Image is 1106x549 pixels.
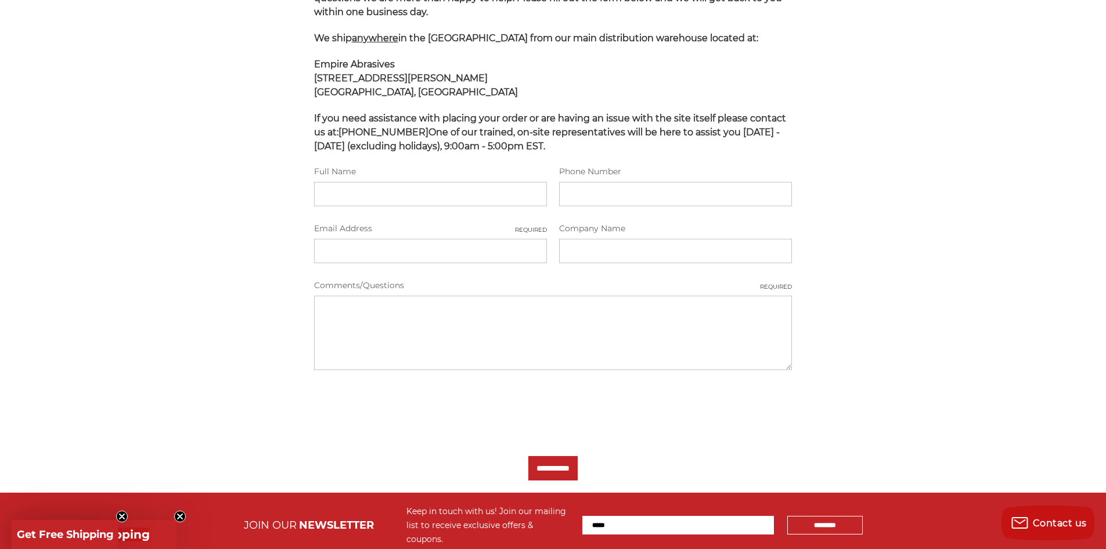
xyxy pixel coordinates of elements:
[244,519,297,532] span: JOIN OUR
[174,511,186,522] button: Close teaser
[1033,518,1087,529] span: Contact us
[406,504,571,546] div: Keep in touch with us! Join our mailing list to receive exclusive offers & coupons.
[314,33,758,44] span: We ship in the [GEOGRAPHIC_DATA] from our main distribution warehouse located at:
[1001,505,1094,540] button: Contact us
[299,519,374,532] span: NEWSLETTER
[314,166,547,178] label: Full Name
[314,59,395,70] span: Empire Abrasives
[314,279,792,292] label: Comments/Questions
[314,113,786,152] span: If you need assistance with placing your order or are having an issue with the site itself please...
[314,73,518,98] strong: [STREET_ADDRESS][PERSON_NAME] [GEOGRAPHIC_DATA], [GEOGRAPHIC_DATA]
[116,511,128,522] button: Close teaser
[314,223,547,235] label: Email Address
[352,33,398,44] span: anywhere
[17,528,114,541] span: Get Free Shipping
[559,223,792,235] label: Company Name
[515,225,547,234] small: Required
[760,282,792,291] small: Required
[12,520,176,549] div: Get Free ShippingClose teaser
[559,166,792,178] label: Phone Number
[12,520,118,549] div: Get Free ShippingClose teaser
[314,386,491,432] iframe: reCAPTCHA
[338,127,428,138] strong: [PHONE_NUMBER]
